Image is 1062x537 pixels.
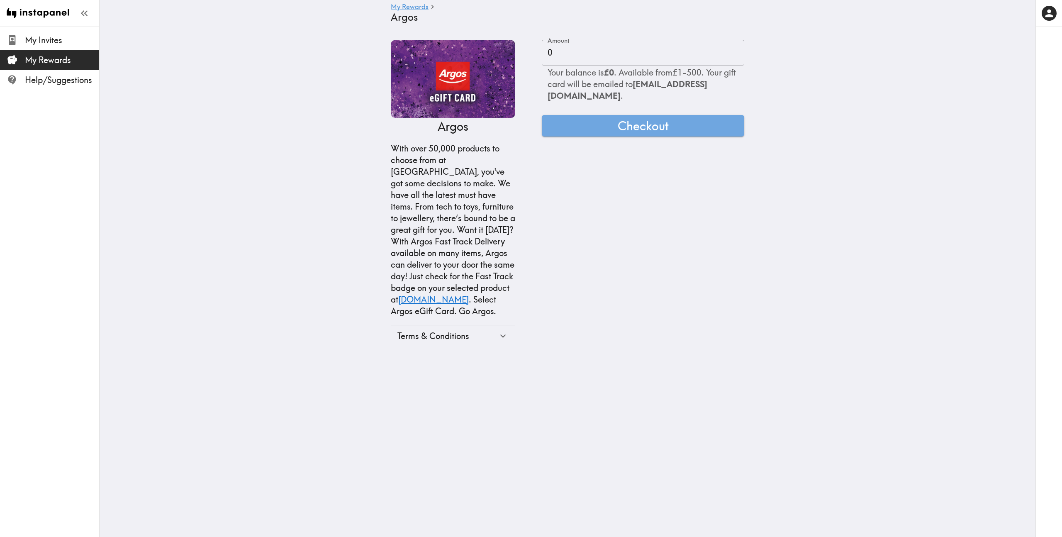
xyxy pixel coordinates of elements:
[604,67,614,78] b: £0
[618,117,669,134] span: Checkout
[25,74,99,86] span: Help/Suggestions
[25,54,99,66] span: My Rewards
[548,36,570,45] label: Amount
[397,330,497,342] div: Terms & Conditions
[438,118,468,134] p: Argos
[25,34,99,46] span: My Invites
[542,115,744,137] button: Checkout
[391,325,515,347] div: Terms & Conditions
[548,79,707,101] span: [EMAIL_ADDRESS][DOMAIN_NAME]
[548,67,736,101] span: Your balance is . Available from £1 - 500 . Your gift card will be emailed to .
[391,11,738,23] h4: Argos
[398,294,469,305] a: [DOMAIN_NAME]
[391,40,515,118] img: Argos
[391,143,515,317] p: With over 50,000 products to choose from at [GEOGRAPHIC_DATA], you've got some decisions to make....
[391,3,429,11] a: My Rewards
